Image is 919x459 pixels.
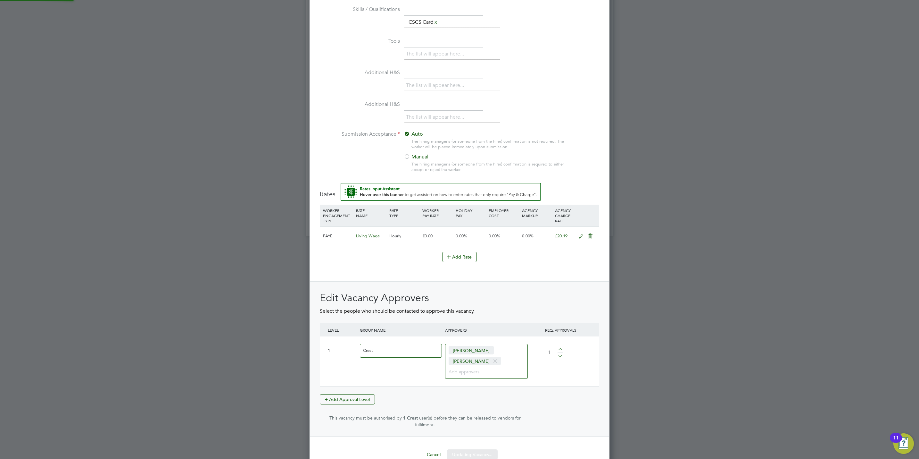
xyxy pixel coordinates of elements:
span: This vacancy must be authorised by [329,415,402,421]
div: GROUP NAME [358,323,443,337]
span: [PERSON_NAME] [449,346,494,354]
button: Add Rate [442,252,477,262]
div: REQ. APPROVALS [529,323,593,337]
span: Select the people who should be contacted to approve this vacancy. [320,308,475,314]
div: 1 [328,348,357,353]
div: LEVEL [326,323,358,337]
div: APPROVERS [443,323,529,337]
button: Open Resource Center, 11 new notifications [893,433,914,454]
div: 11 [893,438,899,446]
span: [PERSON_NAME] [449,357,501,365]
h2: Edit Vacancy Approvers [320,291,599,305]
strong: 1 Crest [403,415,418,421]
input: Add approvers [449,367,489,376]
span: user(s) before they can be released to vendors for fulfilment. [415,415,521,428]
button: + Add Approval Level [320,394,375,404]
